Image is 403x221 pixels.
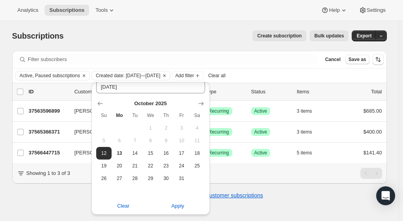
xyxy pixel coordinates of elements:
[316,5,352,16] button: Help
[143,134,158,147] button: Wednesday October 8 2025
[96,160,112,172] button: Sunday October 19 2025
[161,163,170,169] span: 23
[158,109,174,122] th: Thursday
[131,112,140,119] span: Tu
[112,109,127,122] th: Monday
[177,150,186,156] span: 17
[158,160,174,172] button: Thursday October 23 2025
[96,134,112,147] button: Sunday October 5 2025
[127,134,143,147] button: Tuesday October 7 2025
[364,129,382,135] span: $400.00
[26,169,70,177] p: Showing 1 to 3 of 3
[75,88,153,96] p: Customer
[254,108,267,114] span: Active
[177,137,186,144] span: 10
[161,137,170,144] span: 9
[146,200,210,212] button: Apply
[205,71,229,80] button: Clear all
[96,147,112,160] button: Sunday October 12 2025
[115,112,124,119] span: Mo
[29,128,68,136] p: 37565366371
[189,134,205,147] button: Saturday October 11 2025
[158,147,174,160] button: Thursday October 16 2025
[177,125,186,131] span: 3
[143,160,158,172] button: Wednesday October 22 2025
[209,150,229,156] span: Recurring
[376,186,395,205] div: Open Intercom Messenger
[115,150,124,156] span: 13
[29,147,382,158] div: 37566447715[PERSON_NAME][DATE]SuccessRecurringSuccessActive5 items$141.40
[192,125,201,131] span: 4
[146,175,155,182] span: 29
[175,72,194,79] span: Add filter
[117,202,129,210] span: Clear
[99,137,108,144] span: 5
[349,56,366,63] span: Save as
[252,30,306,41] button: Create subscription
[131,163,140,169] span: 21
[209,108,229,114] span: Recurring
[143,109,158,122] th: Wednesday
[112,172,127,185] button: Monday October 27 2025
[158,122,174,134] button: Thursday October 2 2025
[127,172,143,185] button: Tuesday October 28 2025
[192,112,201,119] span: Sa
[356,33,371,39] span: Export
[29,126,382,137] div: 37565366371[PERSON_NAME][DATE]SuccessRecurringSuccessActive3 items$400.00
[209,129,229,135] span: Recurring
[360,168,382,179] nav: Pagination
[49,7,84,13] span: Subscriptions
[345,55,369,64] button: Save as
[174,147,189,160] button: Friday October 17 2025
[96,109,112,122] th: Sunday
[146,150,155,156] span: 15
[161,150,170,156] span: 16
[29,149,68,157] p: 37566447715
[189,160,205,172] button: Saturday October 25 2025
[115,137,124,144] span: 6
[172,71,203,80] button: Add filter
[112,160,127,172] button: Monday October 20 2025
[143,122,158,134] button: Wednesday October 1 2025
[297,126,321,137] button: 3 items
[352,30,376,41] button: Export
[29,88,68,96] p: ID
[174,160,189,172] button: Friday October 24 2025
[367,7,386,13] span: Settings
[354,5,390,16] button: Settings
[80,71,88,80] button: Clear
[75,107,117,115] span: [PERSON_NAME]
[91,200,155,212] button: Clear
[171,202,184,210] span: Apply
[99,175,108,182] span: 26
[189,122,205,134] button: Saturday October 4 2025
[143,147,158,160] button: Wednesday October 15 2025
[29,106,382,117] div: 37563596899[PERSON_NAME][DATE]SuccessRecurringSuccessActive3 items$685.00
[257,33,302,39] span: Create subscription
[208,72,226,79] span: Clear all
[95,98,106,109] button: Show previous month, September 2025
[127,147,143,160] button: Tuesday October 14 2025
[143,172,158,185] button: Wednesday October 29 2025
[16,71,80,80] button: Active, Paused subscriptions
[146,137,155,144] span: 8
[177,112,186,119] span: Fr
[131,175,140,182] span: 28
[297,106,321,117] button: 3 items
[75,149,117,157] span: [PERSON_NAME]
[20,72,80,79] span: Active, Paused subscriptions
[254,129,267,135] span: Active
[115,175,124,182] span: 27
[314,33,344,39] span: Bulk updates
[99,163,108,169] span: 19
[189,109,205,122] th: Saturday
[177,175,186,182] span: 31
[364,150,382,156] span: $141.40
[325,56,340,63] span: Cancel
[297,147,321,158] button: 5 items
[95,7,108,13] span: Tools
[99,150,108,156] span: 12
[310,30,349,41] button: Bulk updates
[146,163,155,169] span: 22
[297,129,312,135] span: 3 items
